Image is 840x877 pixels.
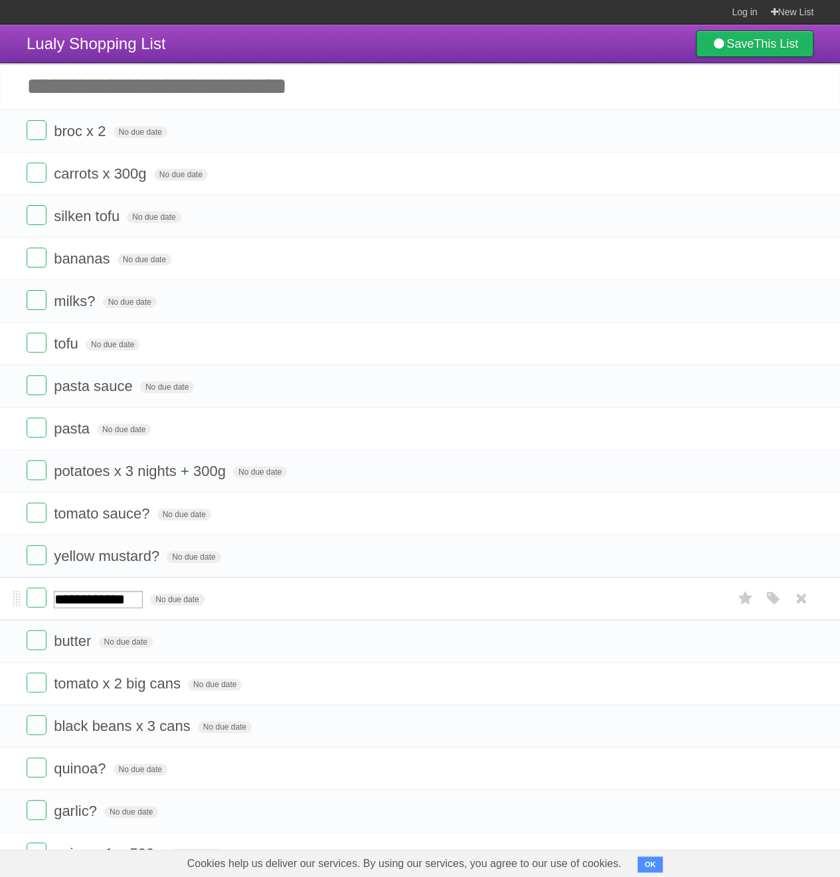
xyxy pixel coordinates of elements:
label: Done [27,630,46,650]
span: pasta [54,420,93,437]
span: No due date [170,848,224,860]
span: No due date [127,211,181,223]
label: Done [27,757,46,777]
span: No due date [104,806,158,818]
span: yellow mustard? [54,548,163,564]
span: potatoes x 3 nights + 300g [54,463,229,479]
span: No due date [198,721,252,733]
span: No due date [86,339,139,351]
span: No due date [114,126,167,138]
span: pasta sauce [54,378,136,394]
label: Done [27,800,46,820]
span: milks? [54,293,98,309]
label: Done [27,375,46,395]
b: This List [754,37,798,50]
span: No due date [103,296,157,308]
span: black beans x 3 cans [54,718,193,734]
label: Done [27,163,46,183]
span: No due date [118,254,171,266]
span: No due date [150,594,204,605]
span: No due date [167,551,220,563]
label: Done [27,120,46,140]
label: Done [27,545,46,565]
label: Done [27,290,46,310]
span: No due date [99,636,153,648]
span: butter [54,633,94,649]
span: No due date [233,466,287,478]
span: tofu [54,335,82,352]
label: Done [27,715,46,735]
span: tomato x 2 big cans [54,675,184,692]
span: No due date [97,424,151,436]
span: No due date [114,763,167,775]
span: broc x 2 [54,123,109,139]
span: silken tofu [54,208,123,224]
span: No due date [140,381,194,393]
label: Done [27,248,46,268]
label: Done [27,673,46,692]
span: Lualy Shopping List [27,35,165,52]
span: carrots x 300g [54,165,149,182]
span: No due date [188,678,242,690]
label: Done [27,205,46,225]
span: onion x 1 + 500g [54,845,165,862]
button: OK [637,856,663,872]
span: No due date [157,509,211,520]
label: Done [27,333,46,353]
span: No due date [154,169,208,181]
span: quinoa? [54,760,109,777]
label: Done [27,842,46,862]
span: Cookies help us deliver our services. By using our services, you agree to our use of cookies. [174,850,635,877]
label: Done [27,588,46,607]
span: garlic? [54,803,100,819]
label: Done [27,460,46,480]
span: tomato sauce? [54,505,153,522]
label: Done [27,418,46,438]
label: Done [27,503,46,522]
span: bananas [54,250,113,267]
label: Star task [732,588,758,609]
a: SaveThis List [696,31,813,57]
